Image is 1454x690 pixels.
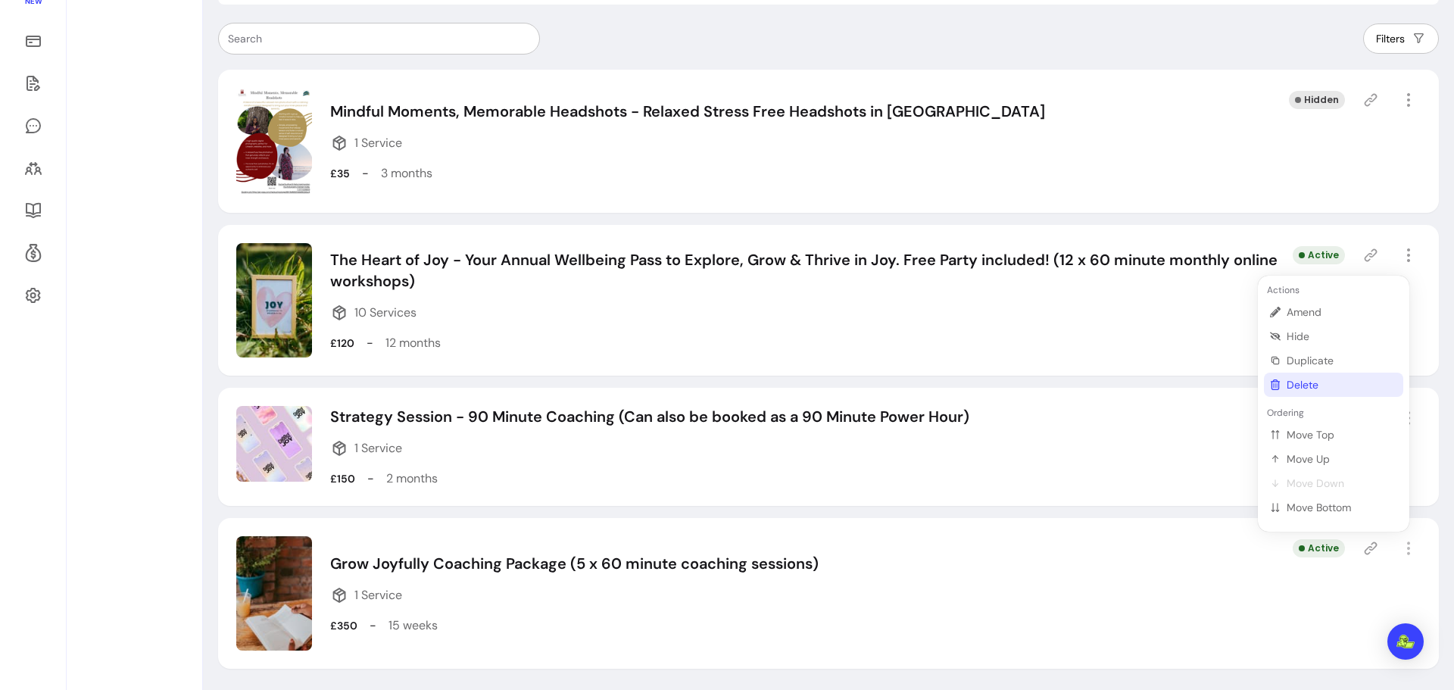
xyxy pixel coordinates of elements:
p: £150 [330,471,355,486]
a: Settings [18,277,48,314]
input: Search [228,31,530,46]
p: Mindful Moments, Memorable Headshots - Relaxed Stress Free Headshots in [GEOGRAPHIC_DATA] [330,101,1045,122]
span: 1 Service [354,134,402,152]
p: - [370,617,376,635]
span: Delete [1287,377,1397,392]
span: Amend [1287,304,1397,320]
a: Resources [18,192,48,229]
p: - [367,470,374,488]
a: Sales [18,23,48,59]
a: Clients [18,150,48,186]
p: Strategy Session - 90 Minute Coaching (Can also be booked as a 90 Minute Power Hour) [330,406,969,427]
div: Open Intercom Messenger [1387,623,1424,660]
img: Image of Mindful Moments, Memorable Headshots - Relaxed Stress Free Headshots in Cardiff [236,88,312,195]
img: Image of Strategy Session - 90 Minute Coaching (Can also be booked as a 90 Minute Power Hour) [236,406,312,482]
span: 10 Services [354,304,417,322]
div: Active [1293,246,1345,264]
img: Image of The Heart of Joy - Your Annual Wellbeing Pass to Explore, Grow & Thrive in Joy. Free Par... [236,243,312,357]
button: Filters [1363,23,1439,54]
p: The Heart of Joy - Your Annual Wellbeing Pass to Explore, Grow & Thrive in Joy. Free Party includ... [330,249,1293,292]
p: 2 months [386,470,438,488]
div: Hidden [1289,91,1345,109]
p: 3 months [381,164,432,183]
span: 1 Service [354,586,402,604]
p: 12 months [385,334,441,352]
p: £35 [330,166,350,181]
div: Active [1293,539,1345,557]
a: Waivers [18,65,48,101]
p: - [362,164,369,183]
span: Move Up [1287,451,1397,467]
a: Refer & Earn [18,235,48,271]
p: 15 weeks [388,617,438,635]
span: Duplicate [1287,353,1397,368]
span: 1 Service [354,439,402,457]
span: Move Bottom [1287,500,1397,515]
span: Ordering [1264,407,1304,419]
p: Grow Joyfully Coaching Package (5 x 60 minute coaching sessions) [330,553,819,574]
span: Actions [1264,284,1300,296]
p: £120 [330,336,354,351]
span: Hide [1287,329,1397,344]
a: My Messages [18,108,48,144]
p: - [367,334,373,352]
p: £350 [330,618,357,633]
span: Move Top [1287,427,1397,442]
img: Image of Grow Joyfully Coaching Package (5 x 60 minute coaching sessions) [236,536,312,651]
